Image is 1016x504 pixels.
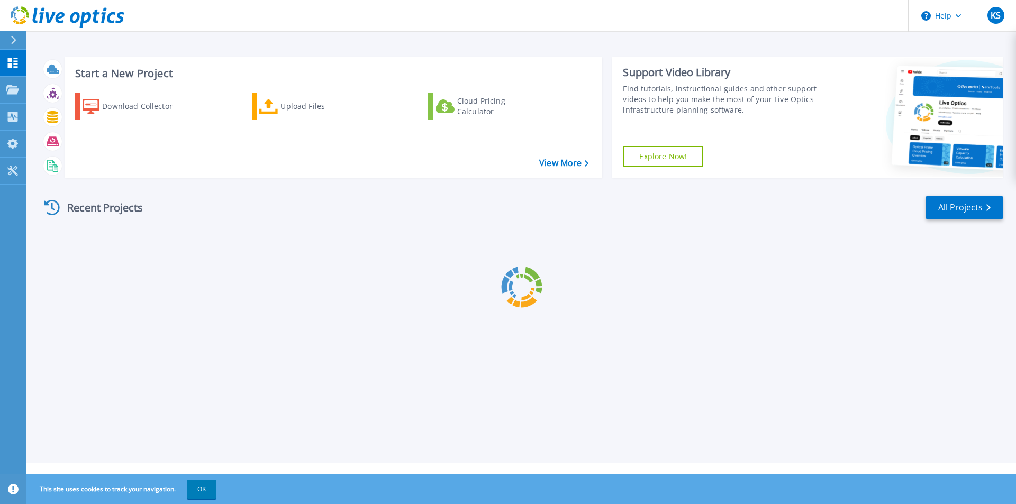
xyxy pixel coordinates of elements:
[75,68,588,79] h3: Start a New Project
[102,96,187,117] div: Download Collector
[75,93,193,120] a: Download Collector
[29,480,216,499] span: This site uses cookies to track your navigation.
[252,93,370,120] a: Upload Files
[991,11,1001,20] span: KS
[539,158,588,168] a: View More
[428,93,546,120] a: Cloud Pricing Calculator
[623,146,703,167] a: Explore Now!
[623,66,822,79] div: Support Video Library
[926,196,1003,219] a: All Projects
[41,195,157,221] div: Recent Projects
[187,480,216,499] button: OK
[623,84,822,115] div: Find tutorials, instructional guides and other support videos to help you make the most of your L...
[457,96,542,117] div: Cloud Pricing Calculator
[280,96,365,117] div: Upload Files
